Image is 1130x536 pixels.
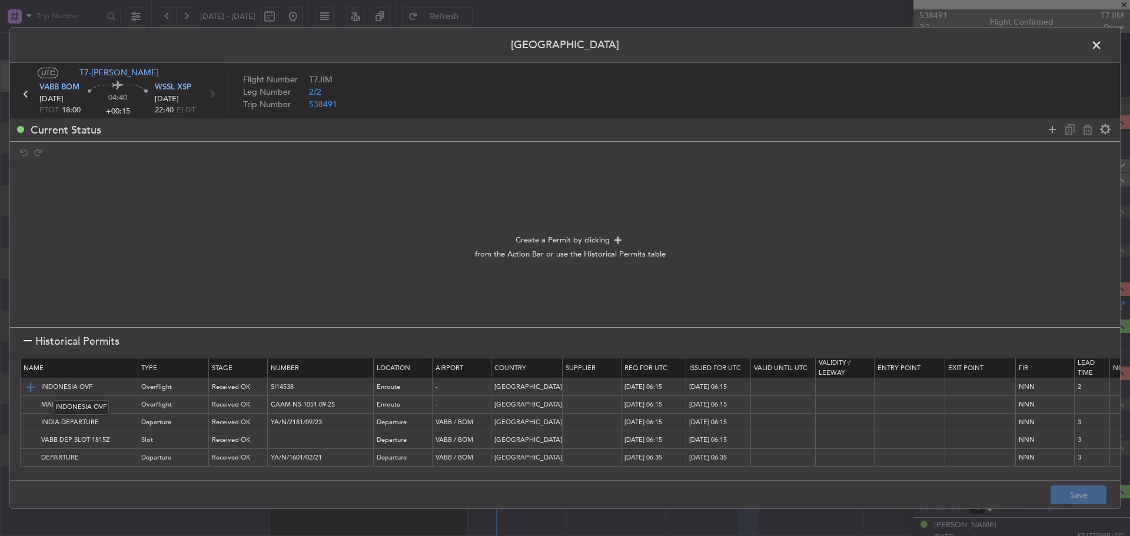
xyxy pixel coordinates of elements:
th: Exit Point [945,358,1016,378]
p: from the Action Bar or use the Historical Permits table [20,249,1120,261]
th: Entry Point [875,358,945,378]
td: NNN [1016,449,1075,467]
div: INDONESIA OVF [53,400,109,415]
td: NNN [1016,414,1075,431]
th: Fir [1016,358,1075,378]
td: 2 [1075,378,1110,396]
td: 3 [1075,431,1110,449]
header: [GEOGRAPHIC_DATA] [10,28,1120,63]
td: NNN [1016,378,1075,396]
td: NNN [1016,431,1075,449]
th: Lead Time [1075,358,1110,378]
td: 3 [1075,449,1110,467]
td: 3 [1075,414,1110,431]
td: NNN [1016,396,1075,414]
